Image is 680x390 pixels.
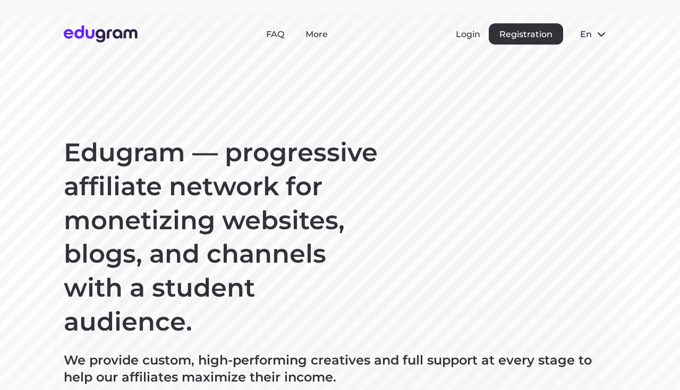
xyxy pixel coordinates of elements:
[572,23,616,45] button: en
[64,25,138,42] img: Edugram Logo
[580,29,591,39] span: en
[456,29,480,39] button: Login
[489,23,563,45] button: Registration
[266,29,284,39] a: FAQ
[305,29,328,39] a: More
[64,136,382,339] h1: Edugram — progressive affiliate network for monetizing websites, blogs, and channels with a stude...
[64,352,616,386] p: We provide custom, high-performing creatives and full support at every stage to help our affiliat...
